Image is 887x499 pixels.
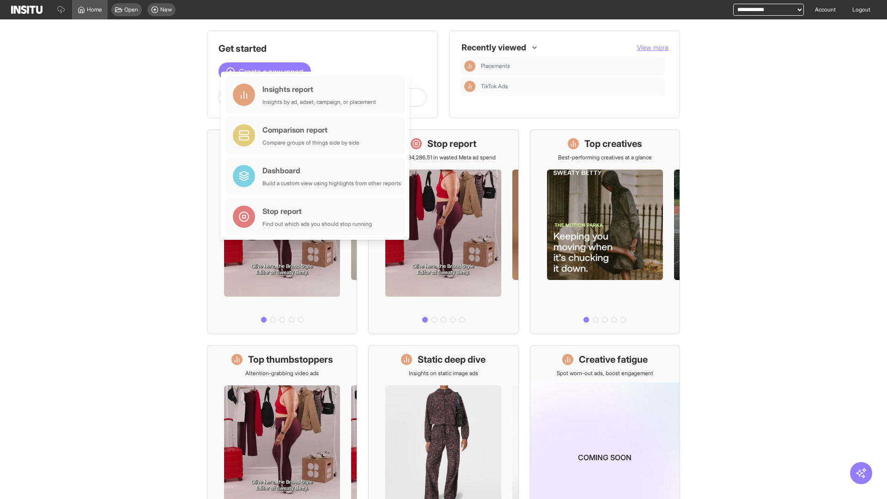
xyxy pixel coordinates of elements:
a: Top creativesBest-performing creatives at a glance [530,129,680,334]
span: TikTok Ads [481,83,661,90]
p: Best-performing creatives at a glance [558,154,652,161]
div: Find out which ads you should stop running [262,220,372,228]
span: Placements [481,62,510,70]
span: Placements [481,62,661,70]
img: Logo [11,6,43,14]
h1: Top thumbstoppers [248,353,333,366]
span: New [160,6,172,13]
div: Dashboard [262,165,401,176]
span: Home [87,6,102,13]
div: Comparison report [262,124,359,135]
p: Attention-grabbing video ads [245,370,319,377]
div: Insights [464,81,475,92]
div: Insights report [262,84,376,95]
span: View more [637,43,668,51]
div: Compare groups of things side by side [262,139,359,146]
button: Create a new report [219,62,311,81]
span: Open [124,6,138,13]
span: Create a new report [239,66,304,77]
h1: Top creatives [584,137,642,150]
a: What's live nowSee all active ads instantly [207,129,357,334]
span: TikTok Ads [481,83,508,90]
div: Insights [464,61,475,72]
p: Insights on static image ads [409,370,478,377]
h1: Get started [219,42,426,55]
a: Stop reportSave £34,286.51 in wasted Meta ad spend [368,129,518,334]
div: Stop report [262,206,372,217]
button: View more [637,43,668,52]
h1: Static deep dive [418,353,486,366]
div: Build a custom view using highlights from other reports [262,180,401,187]
div: Insights by ad, adset, campaign, or placement [262,98,376,106]
p: Save £34,286.51 in wasted Meta ad spend [391,154,496,161]
h1: Stop report [427,137,476,150]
